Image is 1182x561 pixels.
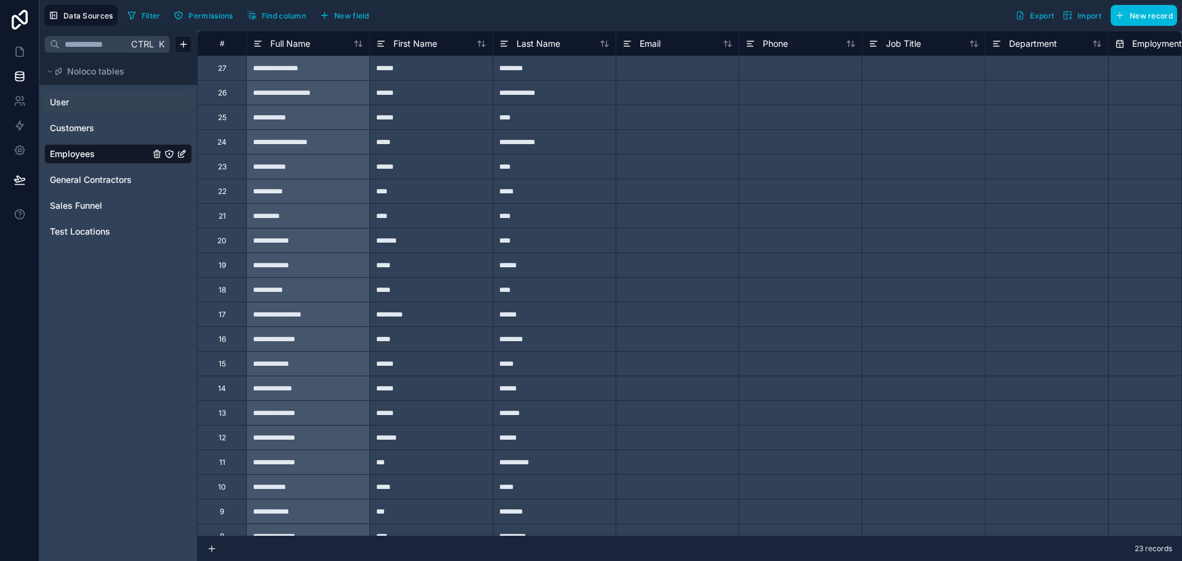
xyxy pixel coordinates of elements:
a: General Contractors [50,174,150,186]
div: 10 [218,482,226,492]
button: Noloco tables [44,63,185,80]
div: # [207,39,237,48]
button: Export [1011,5,1058,26]
div: 13 [219,408,226,418]
span: Full Name [270,38,310,50]
span: Sales Funnel [50,200,102,212]
button: New record [1111,5,1177,26]
span: Ctrl [130,36,155,52]
div: Sales Funnel [44,196,192,216]
button: Filter [123,6,165,25]
a: Customers [50,122,150,134]
div: 26 [218,88,227,98]
span: Filter [142,11,161,20]
div: 15 [219,359,226,369]
div: 9 [220,507,224,517]
button: New field [315,6,374,25]
span: Import [1077,11,1101,20]
a: New record [1106,5,1177,26]
span: Test Locations [50,225,110,238]
span: First Name [393,38,437,50]
div: 23 [218,162,227,172]
div: 12 [219,433,226,443]
span: Phone [763,38,788,50]
span: Noloco tables [67,65,124,78]
span: Customers [50,122,94,134]
div: 8 [220,531,224,541]
span: Find column [262,11,306,20]
div: Customers [44,118,192,138]
div: 20 [217,236,227,246]
span: New record [1130,11,1173,20]
span: Export [1030,11,1054,20]
a: Sales Funnel [50,200,150,212]
span: Department [1009,38,1057,50]
button: Permissions [169,6,237,25]
div: Employees [44,144,192,164]
div: 21 [219,211,226,221]
span: Permissions [188,11,233,20]
span: 23 records [1135,544,1172,554]
div: 19 [219,260,226,270]
div: Test Locations [44,222,192,241]
div: 16 [219,334,226,344]
div: 25 [218,113,227,123]
span: Last Name [517,38,560,50]
div: 11 [219,458,225,467]
span: New field [334,11,369,20]
button: Import [1058,5,1106,26]
a: Test Locations [50,225,150,238]
span: Email [640,38,661,50]
div: 17 [219,310,226,320]
span: General Contractors [50,174,132,186]
div: 27 [218,63,227,73]
div: User [44,92,192,112]
div: 14 [218,384,226,394]
span: Job Title [886,38,921,50]
span: Data Sources [63,11,113,20]
div: General Contractors [44,170,192,190]
div: 24 [217,137,227,147]
a: Permissions [169,6,242,25]
a: Employees [50,148,150,160]
button: Data Sources [44,5,118,26]
div: 22 [218,187,227,196]
span: K [157,40,166,49]
a: User [50,96,150,108]
button: Find column [243,6,310,25]
div: 18 [219,285,226,295]
span: User [50,96,69,108]
span: Employees [50,148,95,160]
